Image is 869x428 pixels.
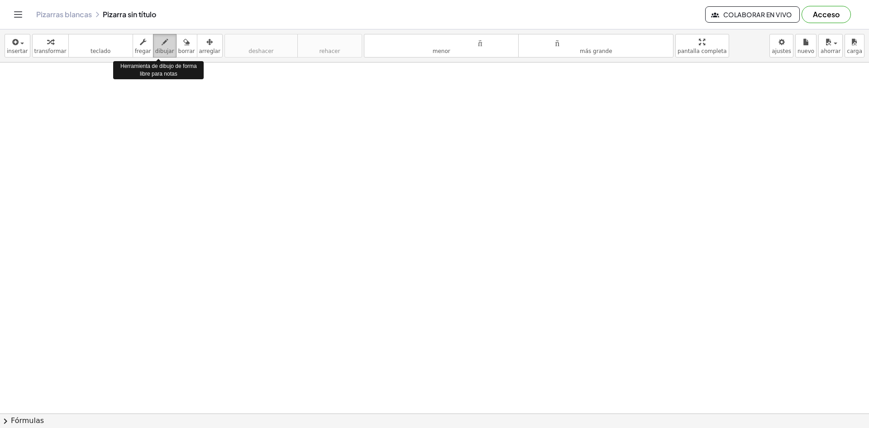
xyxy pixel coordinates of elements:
[847,48,862,54] font: carga
[433,48,450,54] font: menor
[769,34,793,58] button: ajustes
[518,34,673,58] button: tamaño_del_formatomás grande
[135,48,151,54] font: fregar
[818,34,843,58] button: ahorrar
[227,38,296,46] font: deshacer
[11,416,44,425] font: Fórmulas
[178,48,195,54] font: borrar
[678,48,727,54] font: pantalla completa
[11,7,25,22] button: Cambiar navegación
[580,48,612,54] font: más grande
[366,38,517,46] font: tamaño_del_formato
[797,48,814,54] font: nuevo
[813,10,840,19] font: Acceso
[7,48,28,54] font: insertar
[772,48,791,54] font: ajustes
[34,48,67,54] font: transformar
[5,34,30,58] button: insertar
[705,6,800,23] button: Colaborar en vivo
[319,48,340,54] font: rehacer
[68,34,133,58] button: tecladoteclado
[802,6,851,23] button: Acceso
[32,34,69,58] button: transformar
[364,34,519,58] button: tamaño_del_formatomenor
[197,34,223,58] button: arreglar
[723,10,792,19] font: Colaborar en vivo
[133,34,153,58] button: fregar
[795,34,816,58] button: nuevo
[153,34,177,58] button: dibujar
[176,34,197,58] button: borrar
[845,34,864,58] button: carga
[36,10,92,19] a: Pizarras blancas
[91,48,110,54] font: teclado
[297,34,362,58] button: rehacerrehacer
[155,48,174,54] font: dibujar
[520,38,671,46] font: tamaño_del_formato
[199,48,220,54] font: arreglar
[821,48,840,54] font: ahorrar
[120,63,197,77] font: Herramienta de dibujo de forma libre para notas
[71,38,131,46] font: teclado
[224,34,298,58] button: deshacerdeshacer
[300,38,360,46] font: rehacer
[248,48,273,54] font: deshacer
[675,34,729,58] button: pantalla completa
